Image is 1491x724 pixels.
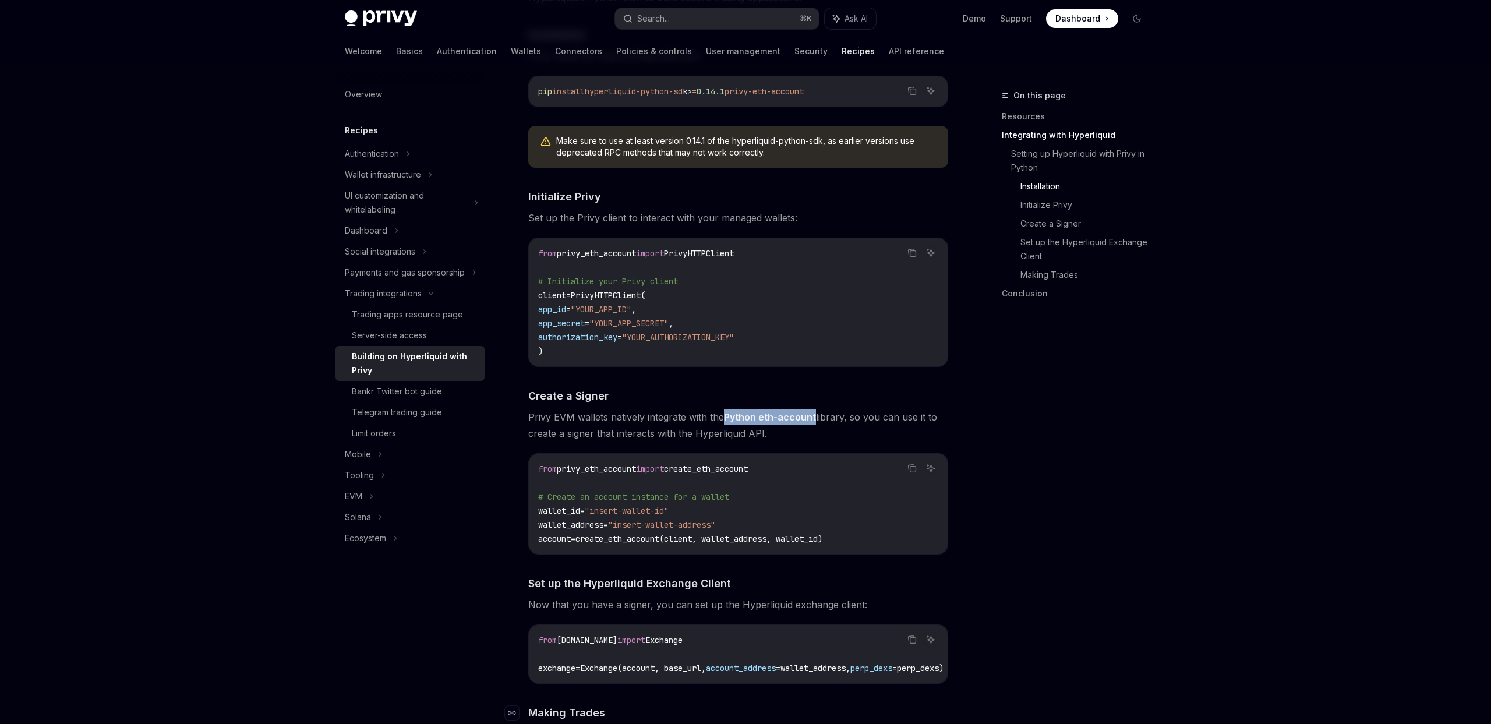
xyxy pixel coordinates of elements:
h5: Recipes [345,123,378,137]
span: [DOMAIN_NAME] [557,635,617,645]
span: = [692,86,697,97]
span: ⌘ K [800,14,812,23]
span: import [636,464,664,474]
span: # Create an account instance for a wallet [538,492,729,502]
span: = [575,663,580,673]
button: Copy the contents from the code block [905,632,920,647]
a: Building on Hyperliquid with Privy [335,346,485,381]
a: User management [706,37,780,65]
span: "YOUR_AUTHORIZATION_KEY" [622,332,734,342]
a: Dashboard [1046,9,1118,28]
span: On this page [1013,89,1066,103]
span: Dashboard [1055,13,1100,24]
a: Security [794,37,828,65]
div: Overview [345,87,382,101]
span: account [538,534,571,544]
span: perp_dexs) [897,663,944,673]
span: wallet_address, [780,663,850,673]
div: Dashboard [345,224,387,238]
a: Connectors [555,37,602,65]
button: Ask AI [923,245,938,260]
a: API reference [889,37,944,65]
a: Navigate to header [505,705,528,721]
div: Trading apps resource page [352,308,463,322]
button: Toggle dark mode [1128,9,1146,28]
span: pip [538,86,552,97]
a: Installation [1020,177,1156,196]
span: import [617,635,645,645]
span: 0.14.1 [697,86,725,97]
div: UI customization and whitelabeling [345,189,467,217]
a: Wallets [511,37,541,65]
span: perp_dexs [850,663,892,673]
span: ) [538,346,543,356]
a: Basics [396,37,423,65]
span: from [538,248,557,259]
span: = [585,318,589,329]
button: Ask AI [923,83,938,98]
a: Trading apps resource page [335,304,485,325]
span: app_secret [538,318,585,329]
span: client [538,290,566,301]
span: PrivyHTTPClient [664,248,734,259]
div: Payments and gas sponsorship [345,266,465,280]
span: , [631,304,636,315]
a: Resources [1002,107,1156,126]
a: Set up the Hyperliquid Exchange Client [1020,233,1156,266]
span: authorization_key [538,332,617,342]
span: Create a Signer [528,388,609,404]
span: Exchange [645,635,683,645]
button: Search...⌘K [615,8,819,29]
span: Initialize Privy [528,189,601,204]
div: Search... [637,12,670,26]
span: k [683,86,687,97]
svg: Warning [540,136,552,148]
a: Support [1000,13,1032,24]
span: privy-eth-account [725,86,804,97]
button: Copy the contents from the code block [905,83,920,98]
span: = [776,663,780,673]
span: exchange [538,663,575,673]
span: Ask AI [845,13,868,24]
div: Wallet infrastructure [345,168,421,182]
span: hyperliquid-python-sd [585,86,683,97]
img: dark logo [345,10,417,27]
a: Recipes [842,37,875,65]
span: install [552,86,585,97]
button: Copy the contents from the code block [905,245,920,260]
span: Set up the Privy client to interact with your managed wallets: [528,210,948,226]
button: Ask AI [923,632,938,647]
span: Make sure to use at least version 0.14.1 of the hyperliquid-python-sdk, as earlier versions use d... [556,135,937,158]
span: import [636,248,664,259]
a: Demo [963,13,986,24]
a: Limit orders [335,423,485,444]
button: Copy the contents from the code block [905,461,920,476]
span: = [566,290,571,301]
span: # Initialize your Privy client [538,276,678,287]
button: Ask AI [825,8,876,29]
span: , [669,318,673,329]
span: PrivyHTTPClient( [571,290,645,301]
a: Telegram trading guide [335,402,485,423]
span: Exchange(account, base_url, [580,663,706,673]
div: Trading integrations [345,287,422,301]
span: privy_eth_account [557,248,636,259]
a: Policies & controls [616,37,692,65]
span: = [571,534,575,544]
a: Welcome [345,37,382,65]
span: Making Trades [528,705,605,721]
span: wallet_id [538,506,580,516]
span: Now that you have a signer, you can set up the Hyperliquid exchange client: [528,596,948,613]
div: Telegram trading guide [352,405,442,419]
div: Building on Hyperliquid with Privy [352,349,478,377]
div: Solana [345,510,371,524]
span: account_address [706,663,776,673]
span: = [892,663,897,673]
div: Social integrations [345,245,415,259]
span: = [617,332,622,342]
a: Initialize Privy [1020,196,1156,214]
div: Tooling [345,468,374,482]
div: EVM [345,489,362,503]
span: Privy EVM wallets natively integrate with the library, so you can use it to create a signer that ... [528,409,948,442]
span: from [538,464,557,474]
